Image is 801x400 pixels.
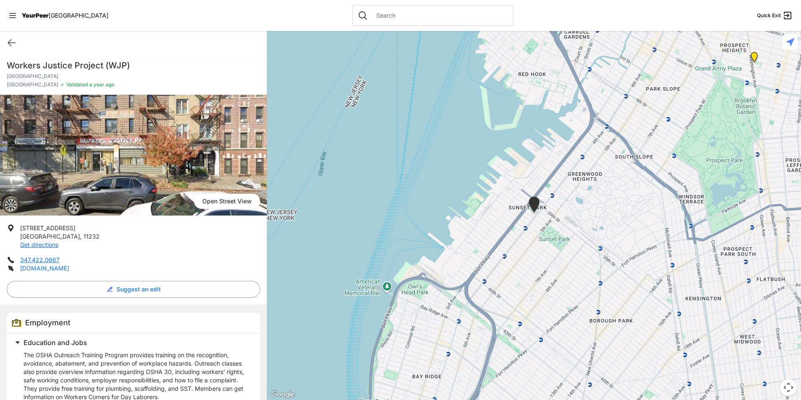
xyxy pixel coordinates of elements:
a: Get directions [20,241,58,248]
span: Validated [66,81,88,88]
span: [GEOGRAPHIC_DATA] [20,233,80,240]
a: [DOMAIN_NAME] [20,265,69,272]
div: Sunset Park [527,197,541,216]
span: Suggest an edit [116,285,161,294]
span: Quick Exit [757,12,781,19]
a: Open this area in Google Maps (opens a new window) [269,389,297,400]
span: a year ago [88,81,114,88]
button: Map camera controls [780,379,797,396]
span: ✓ [60,81,65,88]
a: YourPeer[GEOGRAPHIC_DATA] [22,13,109,18]
span: Employment [25,318,70,327]
span: Open Street View [194,194,260,209]
span: [STREET_ADDRESS] [20,224,75,231]
h1: Workers Justice Project (WJP) [7,60,260,71]
a: 347.422.0667 [20,256,59,263]
span: [GEOGRAPHIC_DATA] [49,12,109,19]
p: [GEOGRAPHIC_DATA] [7,73,260,80]
span: [GEOGRAPHIC_DATA] [7,81,58,88]
input: Search [371,11,508,20]
span: YourPeer [22,12,49,19]
span: , [80,233,82,240]
a: Quick Exit [757,10,793,21]
img: Google [269,389,297,400]
button: Suggest an edit [7,281,260,298]
span: 11232 [83,233,100,240]
span: Education and Jobs [23,338,87,347]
